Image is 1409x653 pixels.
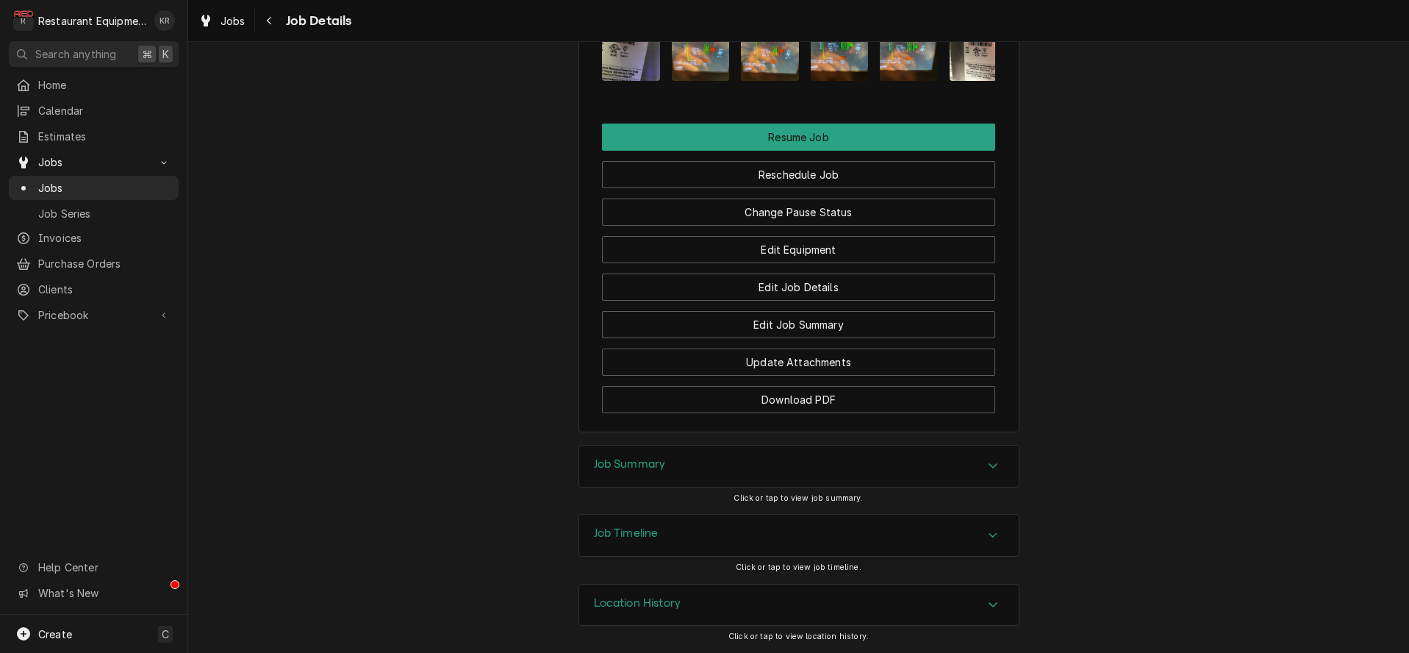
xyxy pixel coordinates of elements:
span: Home [38,77,171,93]
div: Button Group Row [602,376,995,413]
span: Job Details [282,11,352,31]
div: Button Group Row [602,124,995,151]
a: Calendar [9,99,179,123]
span: Jobs [221,13,245,29]
button: Reschedule Job [602,161,995,188]
button: Edit Job Details [602,274,995,301]
span: Clients [38,282,171,297]
div: Accordion Header [579,585,1019,626]
img: 5wZ8D3EPSr6AuVAmJFE2 [950,4,1008,81]
div: KR [154,10,175,31]
div: Kelli Robinette's Avatar [154,10,175,31]
div: Button Group Row [602,151,995,188]
span: Click or tap to view location history. [728,632,869,641]
span: Invoices [38,230,171,246]
div: Button Group [602,124,995,413]
h3: Job Summary [594,457,666,471]
span: Click or tap to view job timeline. [736,563,861,572]
span: Job Series [38,206,171,221]
img: qOqkYj0KRcKNb9HtNvgy [880,4,938,81]
div: Button Group Row [602,188,995,226]
span: Estimates [38,129,171,144]
button: Edit Job Summary [602,311,995,338]
div: Accordion Header [579,515,1019,556]
div: R [13,10,34,31]
div: Job Timeline [578,514,1019,557]
button: Update Attachments [602,349,995,376]
div: Button Group Row [602,301,995,338]
img: YXhiN8kTTgm44HSN6s33 [602,4,660,81]
span: K [162,46,169,62]
button: Download PDF [602,386,995,413]
img: 2wF6QGFoRCzRvB546o2V [741,4,799,81]
a: Go to Help Center [9,555,179,579]
a: Clients [9,277,179,301]
div: Button Group Row [602,338,995,376]
a: Estimates [9,124,179,149]
a: Go to Jobs [9,150,179,174]
button: Change Pause Status [602,199,995,226]
div: Button Group Row [602,226,995,263]
a: Invoices [9,226,179,250]
button: Search anything⌘K [9,41,179,67]
div: Button Group Row [602,263,995,301]
a: Jobs [193,9,251,33]
h3: Location History [594,596,681,610]
span: Click or tap to view job summary. [734,493,863,503]
span: Jobs [38,154,149,170]
span: Jobs [38,180,171,196]
span: ⌘ [142,46,152,62]
a: Go to Pricebook [9,303,179,327]
a: Jobs [9,176,179,200]
button: Accordion Details Expand Trigger [579,515,1019,556]
a: Job Series [9,201,179,226]
button: Navigate back [258,9,282,32]
div: Job Summary [578,445,1019,488]
span: Pricebook [38,307,149,323]
span: Create [38,628,72,640]
div: Location History [578,584,1019,627]
button: Edit Equipment [602,236,995,263]
a: Home [9,73,179,97]
button: Resume Job [602,124,995,151]
img: zSY2QQ0SSKEDPHmLN24I [811,4,869,81]
div: Restaurant Equipment Diagnostics [38,13,146,29]
span: Calendar [38,103,171,118]
div: Restaurant Equipment Diagnostics's Avatar [13,10,34,31]
h3: Job Timeline [594,527,659,540]
span: Purchase Orders [38,256,171,271]
span: C [162,627,169,642]
button: Accordion Details Expand Trigger [579,446,1019,487]
img: yHm97VVZTIe2pNyGscmD [672,4,730,81]
span: What's New [38,585,170,601]
button: Accordion Details Expand Trigger [579,585,1019,626]
span: Search anything [35,46,116,62]
a: Go to What's New [9,581,179,605]
span: Help Center [38,560,170,575]
div: Accordion Header [579,446,1019,487]
a: Purchase Orders [9,251,179,276]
